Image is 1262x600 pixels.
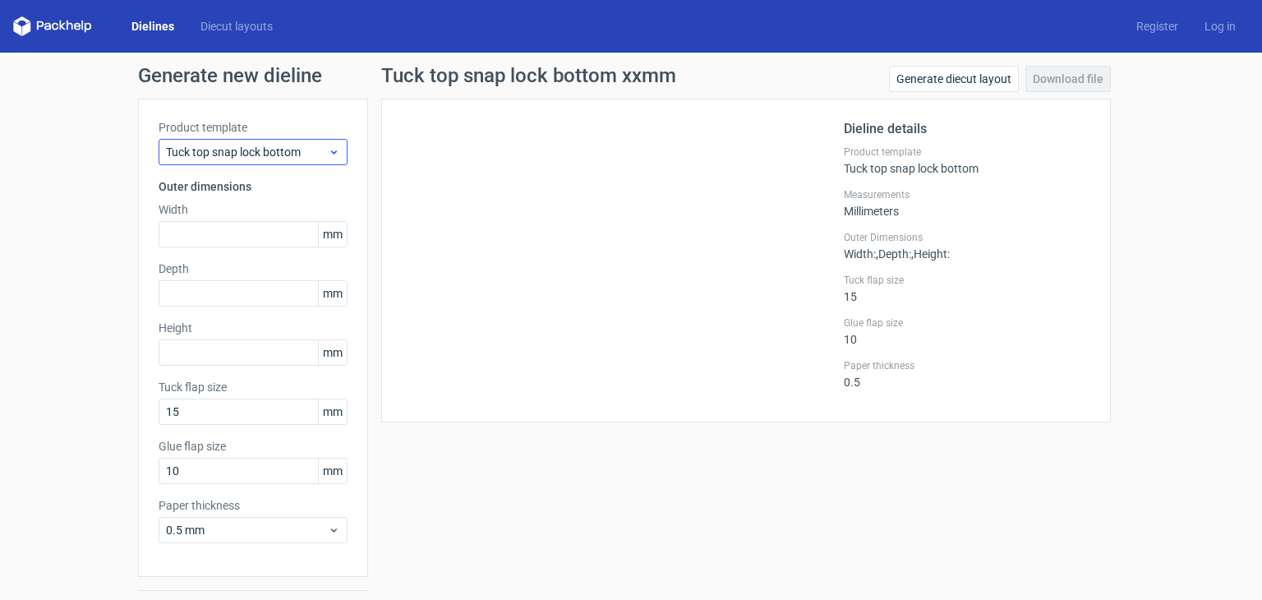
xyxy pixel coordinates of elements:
h2: Dieline details [844,119,1090,139]
span: mm [318,222,347,247]
a: Dielines [118,18,187,35]
label: Product template [159,119,348,136]
a: Log in [1191,18,1249,35]
label: Tuck flap size [844,274,1090,287]
div: 10 [844,316,1090,346]
label: Tuck flap size [159,379,348,395]
label: Depth [159,261,348,277]
a: Diecut layouts [187,18,286,35]
span: mm [318,340,347,365]
h1: Generate new dieline [138,66,1124,85]
label: Paper thickness [159,497,348,514]
span: , Depth : [876,247,911,261]
div: 0.5 [844,359,1090,389]
label: Measurements [844,188,1090,201]
h3: Outer dimensions [159,178,348,195]
label: Height [159,320,348,336]
div: Tuck top snap lock bottom [844,145,1090,175]
span: 0.5 mm [166,522,328,538]
label: Glue flap size [159,438,348,455]
label: Glue flap size [844,316,1090,330]
h1: Tuck top snap lock bottom xxmm [381,66,676,85]
div: Millimeters [844,188,1090,218]
a: Generate diecut layout [889,66,1019,92]
a: Register [1123,18,1191,35]
label: Outer Dimensions [844,231,1090,244]
div: 15 [844,274,1090,303]
label: Width [159,201,348,218]
label: Paper thickness [844,359,1090,372]
span: Width : [844,247,876,261]
span: mm [318,281,347,306]
span: Tuck top snap lock bottom [166,144,328,160]
span: mm [318,459,347,483]
span: mm [318,399,347,424]
label: Product template [844,145,1090,159]
span: , Height : [911,247,950,261]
